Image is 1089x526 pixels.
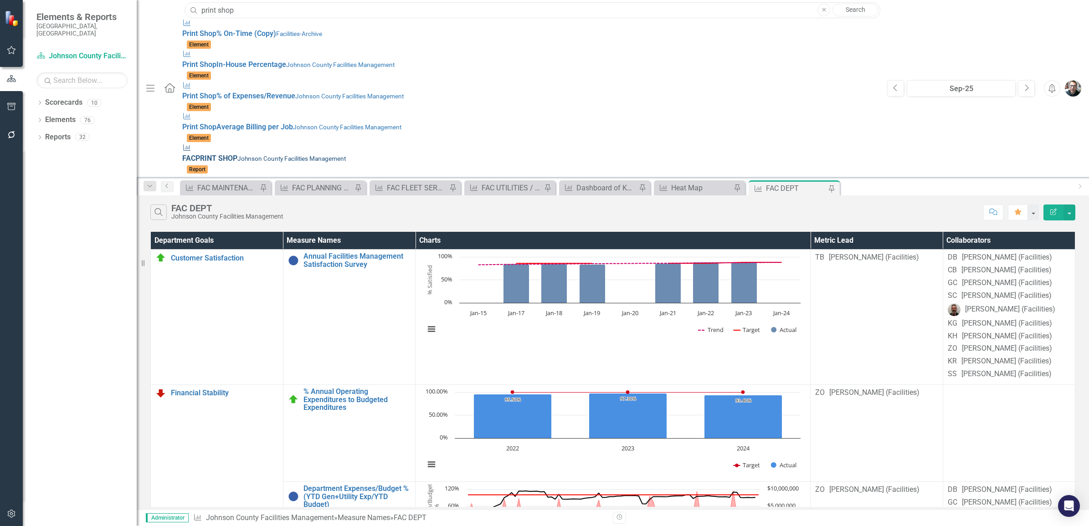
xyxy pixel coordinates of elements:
a: Scorecards [45,97,82,108]
svg: Interactive chart [420,388,805,479]
text: Jan-23 [735,309,752,317]
div: [PERSON_NAME] (Facilities) [961,291,1052,301]
div: GC [948,278,957,288]
div: FAC DEPT [766,183,826,194]
div: Open Intercom Messenger [1058,495,1080,517]
text: Jan-15 [469,309,487,317]
span: Average Billing per Job [182,123,293,131]
path: Jan-21, 85.35. Actual. [655,264,681,303]
strong: Shop [200,60,216,69]
text: 2022 [506,444,519,452]
small: Johnson County Facilities Management [293,123,401,131]
a: Print ShopAverage Billing per JobJohnson County Facilities ManagementElement [182,112,878,143]
a: FAC UTILITIES / ENERGY MANAGEMENT [467,182,542,194]
span: In-House Percentage [182,60,286,69]
text: 0% [444,298,452,306]
div: Chart. Highcharts interactive chart. [420,388,806,479]
g: Actual, series 2 of 2. Bar series with 3 bars. [474,393,782,438]
strong: Shop [200,29,216,38]
div: FAC DEPT [171,203,283,213]
a: Print ShopIn-House PercentageJohnson County Facilities ManagementElement [182,49,878,81]
td: Double-Click to Edit [943,250,1075,385]
path: Jan-17, 85.10421962. Actual. [503,264,529,303]
text: 97.30% [620,395,636,402]
a: FAC MAINTENANCE [182,182,257,194]
text: 50% [441,275,452,283]
path: Jan-23, 87.2437062. Actual. [731,263,757,303]
span: Elements & Reports [36,11,128,22]
div: [PERSON_NAME] (Facilities) [961,369,1052,379]
small: Johnson County Facilities Management [295,92,404,100]
path: 2024, 93.4. Actual. [704,395,782,438]
text: Jan-17 [507,309,524,317]
div: [PERSON_NAME] (Facilities) [962,485,1052,495]
span: Element [187,103,211,111]
div: 32 [75,133,90,141]
g: Target, series 1 of 2. Line with 3 data points. [511,390,745,394]
div: Chart. Highcharts interactive chart. [420,252,806,343]
strong: Shop [200,123,216,131]
a: FAC PLANNING DESIGN & CONSTRUCTION [277,182,352,194]
div: 76 [80,116,95,124]
img: No Information [288,491,299,502]
text: 0% [440,433,448,441]
a: Reports [45,132,71,143]
input: Search Below... [36,72,128,88]
text: $5,000,000 [767,501,796,510]
text: Jan-22 [697,309,714,317]
div: KR [948,356,957,367]
path: 2023, 97.3. Actual. [589,393,667,438]
div: FAC UTILITIES / ENERGY MANAGEMENT [482,182,542,194]
a: Print Shop% of Expenses/RevenueJohnson County Facilities ManagementElement [182,81,878,112]
div: [PERSON_NAME] (Facilities) [962,497,1052,508]
div: [PERSON_NAME] (Facilities) [962,252,1052,263]
img: John Beaudoin [1065,80,1081,97]
button: Show Target [734,461,760,469]
div: » » [193,513,606,523]
div: TB [815,252,824,263]
button: View chart menu, Chart [425,458,438,471]
strong: Shop [200,92,216,100]
div: [PERSON_NAME] (Facilities) [962,278,1052,288]
div: DB [948,252,957,263]
text: Jan-21 [659,309,676,317]
button: Show Actual [771,461,796,469]
div: [PERSON_NAME] (Facilities) [962,318,1052,329]
svg: Interactive chart [420,252,805,343]
span: % On-Time (Copy) [182,29,276,38]
td: Double-Click to Edit [943,384,1075,481]
div: CB [948,265,957,276]
div: 10 [87,99,102,107]
a: Johnson County Facilities Management [206,513,334,522]
text: % Satisfied [426,265,434,295]
a: Heat Map [656,182,731,194]
a: FAC FLEET SERVICES [372,182,447,194]
span: % of Expenses/Revenue [182,92,295,100]
a: Customer Satisfaction [171,254,278,262]
strong: SHOP [218,154,237,163]
span: FAC [182,154,237,163]
div: Sep-25 [910,83,1012,94]
strong: Print [182,29,198,38]
div: KG [948,318,957,329]
a: Dashboard of Key Performance Indicators Annual for Budget 2026 [561,182,637,194]
a: FACPRINT SHOPJohnson County Facilities ManagementReport [182,143,878,174]
input: Search ClearPoint... [185,2,880,18]
td: Double-Click to Edit [811,384,943,481]
img: ClearPoint Strategy [5,10,21,26]
a: Department Expenses/Budget % (YTD Gen+Utility Exp/YTD Budget) [303,485,411,509]
div: FAC PLANNING DESIGN & CONSTRUCTION [292,182,352,194]
strong: Print [182,60,198,69]
span: Administrator [146,513,189,522]
text: Jan-24 [772,309,790,317]
div: DB [948,485,957,495]
g: Target, series 1 of 4. Line with 81 data points. Y axis, Expense/Budget %. [466,493,761,496]
img: Below Plan [155,388,166,398]
button: View chart menu, Chart [425,323,438,336]
strong: PRINT [195,154,216,163]
span: Element [187,41,211,49]
td: Double-Click to Edit [811,250,943,385]
g: Trend, series 1 of 3. Line with 9 data points. [477,260,784,266]
img: On Target [288,394,299,405]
